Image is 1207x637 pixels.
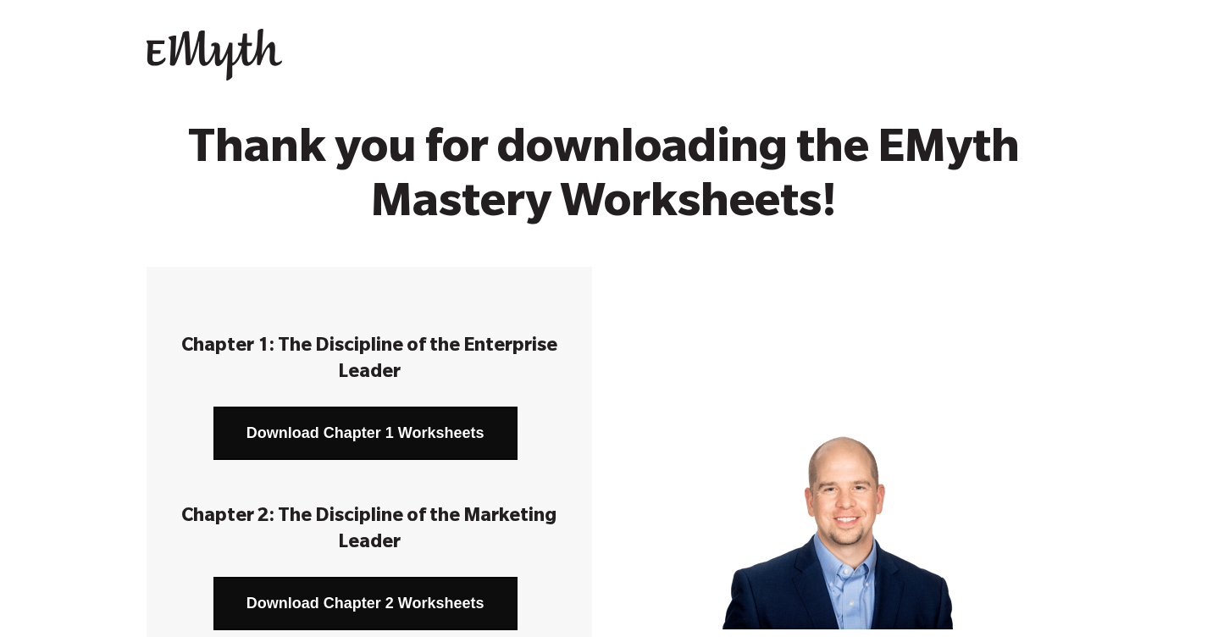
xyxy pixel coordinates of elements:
[172,335,567,387] h3: Chapter 1: The Discipline of the Enterprise Leader
[142,127,1066,235] h2: Thank you for downloading the EMyth Mastery Worksheets!
[147,29,282,81] img: EMyth
[172,505,567,557] h3: Chapter 2: The Discipline of the Marketing Leader
[1122,556,1207,637] iframe: Chat Widget
[213,407,518,460] a: Download Chapter 1 Worksheets
[723,399,953,629] img: Jon_Slater_web
[213,577,518,630] a: Download Chapter 2 Worksheets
